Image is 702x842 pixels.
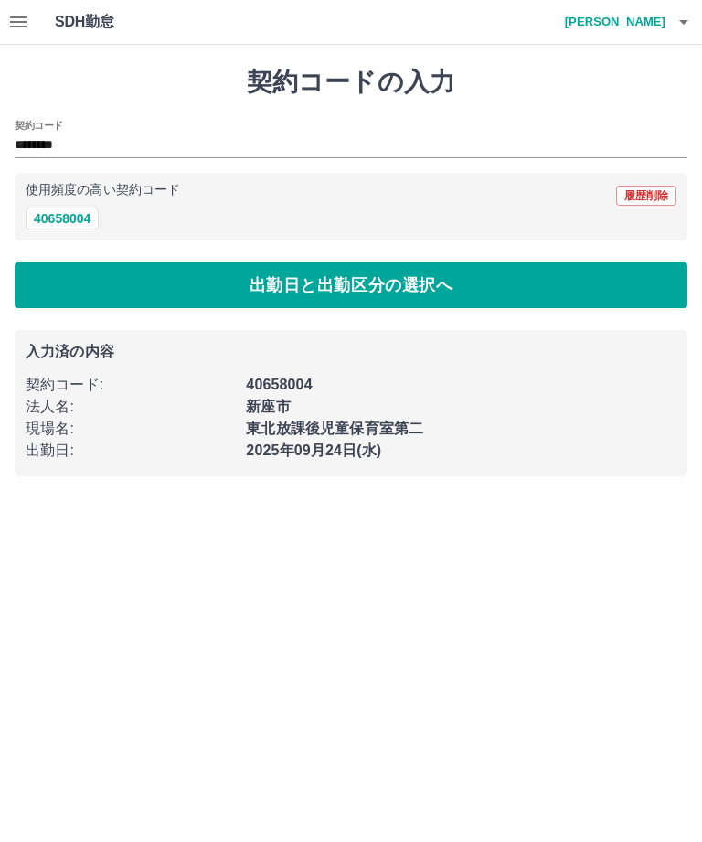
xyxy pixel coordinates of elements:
p: 使用頻度の高い契約コード [26,184,180,197]
p: 出勤日 : [26,440,235,462]
b: 新座市 [246,399,290,414]
p: 入力済の内容 [26,345,676,359]
h1: 契約コードの入力 [15,67,687,98]
button: 40658004 [26,208,99,229]
button: 出勤日と出勤区分の選択へ [15,262,687,308]
p: 法人名 : [26,396,235,418]
b: 東北放課後児童保育室第二 [246,421,423,436]
b: 40658004 [246,377,312,392]
button: 履歴削除 [616,186,676,206]
p: 契約コード : [26,374,235,396]
p: 現場名 : [26,418,235,440]
b: 2025年09月24日(水) [246,442,381,458]
h2: 契約コード [15,118,63,133]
